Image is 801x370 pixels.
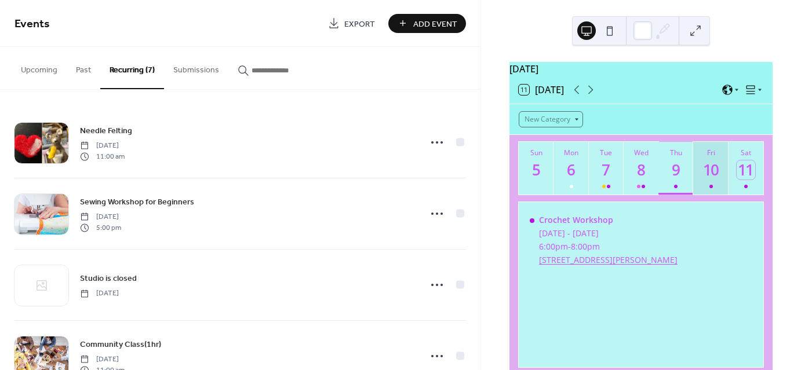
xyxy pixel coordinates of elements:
[80,288,119,299] span: [DATE]
[164,47,228,88] button: Submissions
[562,160,581,179] div: 6
[732,148,760,157] div: Sat
[100,47,164,89] button: Recurring (7)
[667,160,686,179] div: 9
[627,148,655,157] div: Wed
[527,160,546,179] div: 5
[522,148,550,157] div: Sun
[693,142,728,195] button: Fri10
[509,62,773,76] div: [DATE]
[80,124,132,137] a: Needle Felting
[14,13,50,35] span: Events
[12,47,67,88] button: Upcoming
[729,142,763,195] button: Sat11
[554,142,588,195] button: Mon6
[662,148,690,157] div: Thu
[519,142,554,195] button: Sun5
[697,148,724,157] div: Fri
[388,14,466,33] button: Add Event
[80,151,125,162] span: 11:00 am
[737,160,756,179] div: 11
[539,228,678,239] div: [DATE] - [DATE]
[568,241,571,252] span: -
[632,160,651,179] div: 8
[592,148,620,157] div: Tue
[319,14,384,33] a: Export
[589,142,624,195] button: Tue7
[67,47,100,88] button: Past
[80,141,125,151] span: [DATE]
[80,339,161,351] span: Community Class(1hr)
[557,148,585,157] div: Mon
[624,142,658,195] button: Wed8
[80,212,121,222] span: [DATE]
[597,160,616,179] div: 7
[80,222,121,233] span: 5:00 pm
[80,195,194,208] a: Sewing Workshop for Beginners
[80,338,161,351] a: Community Class(1hr)
[539,214,678,225] div: Crochet Workshop
[80,272,137,285] a: Studio is closed
[80,125,132,137] span: Needle Felting
[701,160,720,179] div: 10
[658,142,693,195] button: Thu9
[413,18,457,30] span: Add Event
[80,273,137,285] span: Studio is closed
[80,196,194,208] span: Sewing Workshop for Beginners
[571,241,600,252] span: 8:00pm
[80,354,125,365] span: [DATE]
[344,18,375,30] span: Export
[539,241,568,252] span: 6:00pm
[539,254,678,265] a: [STREET_ADDRESS][PERSON_NAME]
[515,82,568,98] button: 11[DATE]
